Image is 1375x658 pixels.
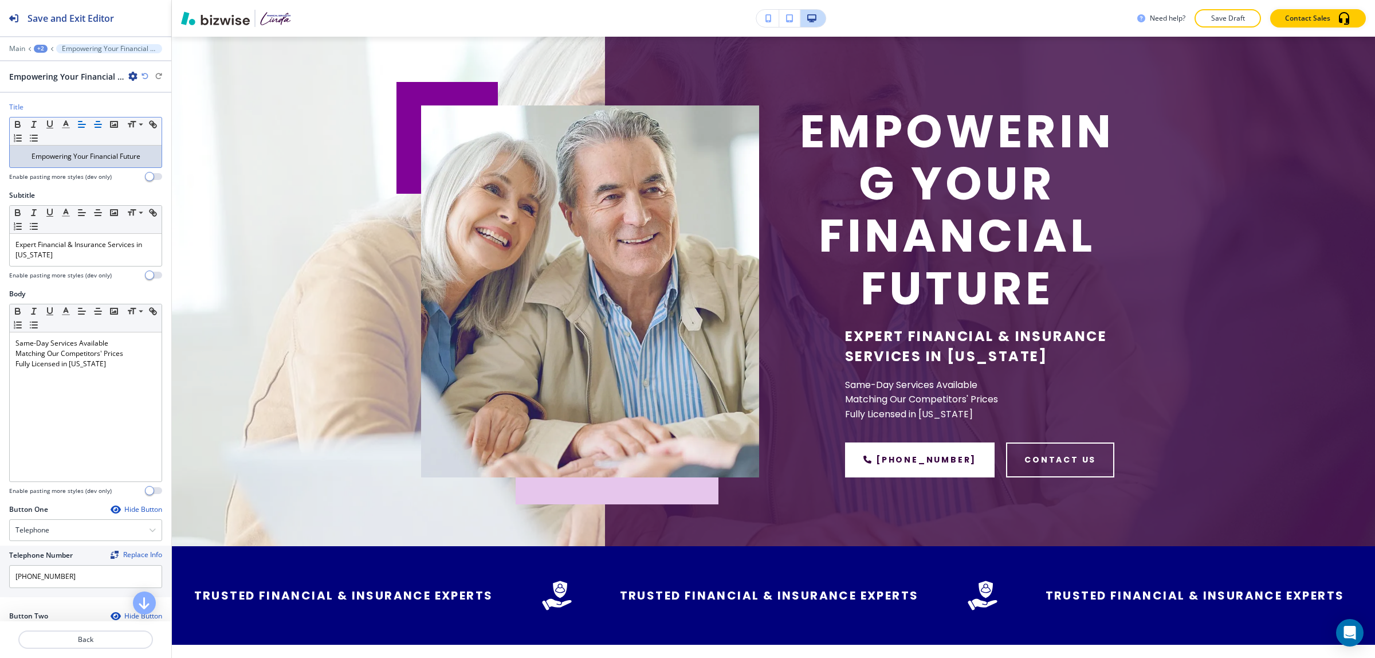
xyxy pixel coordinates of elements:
[845,326,1126,366] h5: Expert Financial & Insurance Services in [US_STATE]
[1150,13,1185,23] h3: Need help?
[9,565,162,588] input: Ex. 561-222-1111
[964,577,1001,614] img: icon
[845,393,1126,408] p: Matching Our Competitors' Prices
[9,70,124,83] h2: Empowering Your Financial Future
[9,173,112,181] h4: Enable pasting more styles (dev only)
[181,11,250,25] img: Bizwise Logo
[27,11,114,25] h2: Save and Exit Editor
[15,338,156,348] p: Same-Day Services Available
[194,587,493,604] p: Trusted Financial & Insurance Experts
[111,551,162,559] button: ReplaceReplace Info
[15,525,49,535] h4: Telephone
[9,550,73,561] h2: Telephone Number
[56,44,162,53] button: Empowering Your Financial Future
[1270,9,1366,28] button: Contact Sales
[19,634,152,645] p: Back
[9,190,35,201] h2: Subtitle
[111,551,162,560] span: Find and replace this information across Bizwise
[18,630,153,649] button: Back
[260,11,291,26] img: Your Logo
[9,289,25,299] h2: Body
[788,105,1126,315] p: Empowering Your Financial Future
[62,45,156,53] p: Empowering Your Financial Future
[111,612,162,621] button: Hide Button
[845,378,1126,393] p: Same-Day Services Available
[9,504,48,515] h2: Button One
[9,102,23,112] h2: Title
[1285,13,1330,23] p: Contact Sales
[620,587,919,604] p: Trusted Financial & Insurance Experts
[111,551,119,559] img: Replace
[15,240,156,260] p: Expert Financial & Insurance Services in [US_STATE]
[9,45,25,53] button: Main
[1195,9,1261,28] button: Save Draft
[9,487,112,495] h4: Enable pasting more styles (dev only)
[1209,13,1246,23] p: Save Draft
[15,348,156,359] p: Matching Our Competitors' Prices
[111,505,162,514] button: Hide Button
[539,577,575,614] img: icon
[9,271,112,280] h4: Enable pasting more styles (dev only)
[845,407,1126,422] p: Fully Licensed in [US_STATE]
[9,611,48,621] h2: Button Two
[15,151,156,162] p: Empowering Your Financial Future
[421,105,759,477] img: b816af67ea2b5516c2cb782a555d1266.webp
[34,45,48,53] button: +2
[111,551,162,559] div: Replace Info
[845,442,995,477] a: [PHONE_NUMBER]
[1046,587,1345,604] p: Trusted Financial & Insurance Experts
[15,359,156,369] p: Fully Licensed in [US_STATE]
[1336,619,1364,647] div: Open Intercom Messenger
[1006,442,1114,477] button: contact us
